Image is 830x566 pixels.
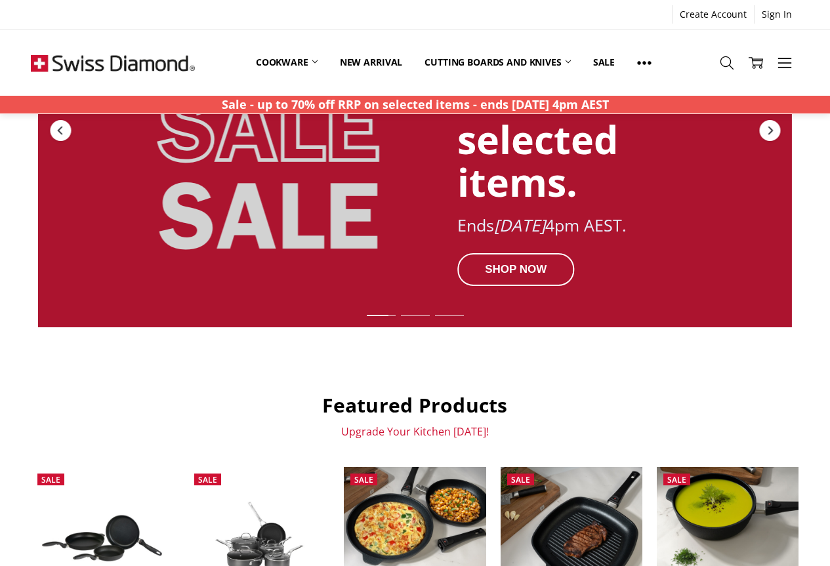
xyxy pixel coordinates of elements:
h2: Featured Products [31,393,799,418]
div: Slide 3 of 7 [432,307,466,324]
div: Previous [49,119,72,142]
a: Show All [626,48,663,77]
div: Ends 4pm AEST. [457,216,722,235]
span: Sale [667,474,686,485]
div: Slide 2 of 7 [398,307,432,324]
div: Next [758,119,781,142]
div: SHOP NOW [457,253,575,285]
em: [DATE] [494,214,545,236]
div: Slide 1 of 7 [363,307,398,324]
a: New arrival [329,48,413,77]
a: Create Account [673,5,754,24]
span: Sale [354,474,373,485]
strong: Sale - up to 70% off RRP on selected items - ends [DATE] 4pm AEST [222,96,609,112]
span: Sale [41,474,60,485]
p: Upgrade Your Kitchen [DATE]! [31,425,799,438]
a: Sign In [755,5,799,24]
img: Free Shipping On Every Order [31,30,195,96]
div: Up to 70% off RRP on selected items. [457,33,722,203]
span: Sale [198,474,217,485]
span: Sale [511,474,530,485]
a: Sale [582,48,626,77]
a: Cookware [245,48,329,77]
a: Cutting boards and knives [413,48,582,77]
